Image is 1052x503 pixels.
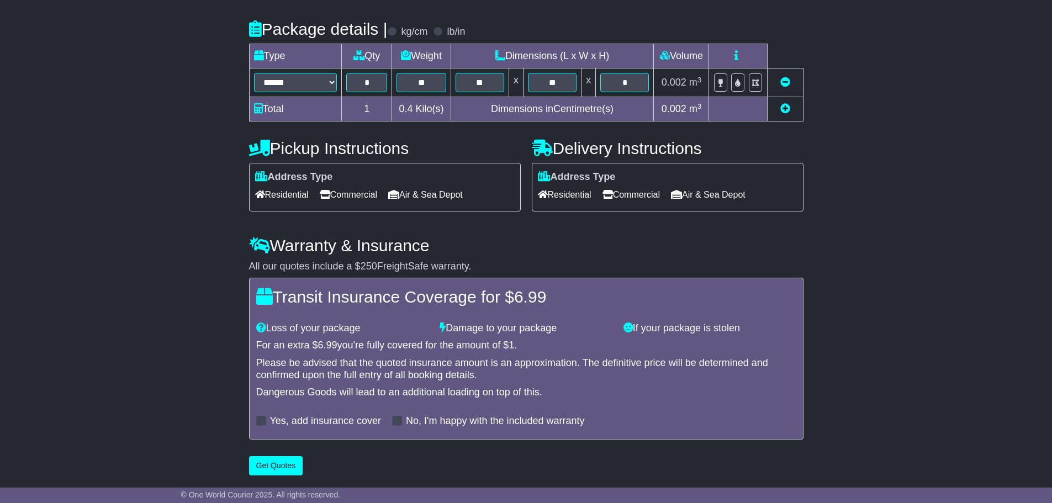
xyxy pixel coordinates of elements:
[361,261,377,272] span: 250
[780,103,790,114] a: Add new item
[249,139,521,157] h4: Pickup Instructions
[671,186,746,203] span: Air & Sea Depot
[451,97,654,121] td: Dimensions in Centimetre(s)
[270,415,381,427] label: Yes, add insurance cover
[342,44,392,68] td: Qty
[509,68,523,97] td: x
[256,386,796,399] div: Dangerous Goods will lead to an additional loading on top of this.
[689,103,702,114] span: m
[689,77,702,88] span: m
[447,26,465,38] label: lb/in
[532,139,803,157] h4: Delivery Instructions
[388,186,463,203] span: Air & Sea Depot
[451,44,654,68] td: Dimensions (L x W x H)
[392,44,451,68] td: Weight
[318,340,337,351] span: 6.99
[602,186,660,203] span: Commercial
[662,103,686,114] span: 0.002
[399,103,413,114] span: 0.4
[401,26,427,38] label: kg/cm
[654,44,709,68] td: Volume
[514,288,546,306] span: 6.99
[249,261,803,273] div: All our quotes include a $ FreightSafe warranty.
[249,236,803,255] h4: Warranty & Insurance
[256,288,796,306] h4: Transit Insurance Coverage for $
[320,186,377,203] span: Commercial
[581,68,596,97] td: x
[406,415,585,427] label: No, I'm happy with the included warranty
[249,456,303,475] button: Get Quotes
[392,97,451,121] td: Kilo(s)
[538,171,616,183] label: Address Type
[249,44,342,68] td: Type
[697,102,702,110] sup: 3
[780,77,790,88] a: Remove this item
[697,76,702,84] sup: 3
[255,171,333,183] label: Address Type
[256,340,796,352] div: For an extra $ you're fully covered for the amount of $ .
[256,357,796,381] div: Please be advised that the quoted insurance amount is an approximation. The definitive price will...
[255,186,309,203] span: Residential
[249,97,342,121] td: Total
[662,77,686,88] span: 0.002
[181,490,341,499] span: © One World Courier 2025. All rights reserved.
[342,97,392,121] td: 1
[509,340,514,351] span: 1
[251,322,435,335] div: Loss of your package
[618,322,802,335] div: If your package is stolen
[434,322,618,335] div: Damage to your package
[538,186,591,203] span: Residential
[249,20,388,38] h4: Package details |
